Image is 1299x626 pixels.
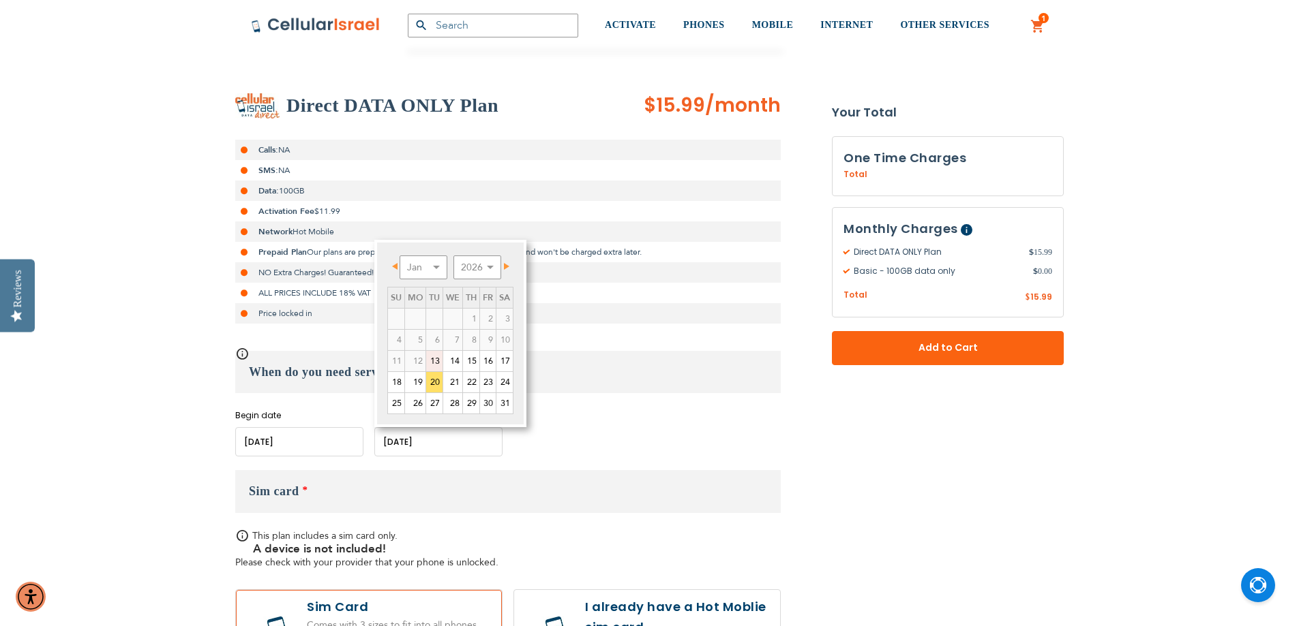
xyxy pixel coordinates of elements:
[235,140,781,160] li: NA
[235,160,781,181] li: NA
[443,393,462,413] a: 28
[820,20,873,30] span: INTERNET
[877,341,1019,355] span: Add to Cart
[843,148,1052,168] h3: One Time Charges
[235,93,280,119] img: Direct DATA Only
[253,541,386,557] b: A device is not included!
[463,393,479,413] a: 29
[1029,246,1052,258] span: 15.99
[235,351,781,393] h3: When do you need service?
[388,372,404,392] a: 18
[235,262,781,283] li: NO Extra Charges! Guaranteed!
[1033,265,1052,277] span: 0.00
[480,351,496,371] a: 16
[235,283,781,303] li: ALL PRICES INCLUDE 18% VAT
[307,247,642,257] span: Our plans are prepaid, so you pay at the start of the month and won't be charged extra later.
[496,372,513,392] a: 24
[12,270,24,307] div: Reviews
[258,144,278,155] strong: Calls:
[258,165,278,176] strong: SMS:
[463,372,479,392] a: 22
[392,263,398,270] span: Prev
[405,351,426,372] td: minimum 5 days rental Or minimum 4 months on Long term plans
[249,484,299,498] span: Sim card
[644,92,705,119] span: $15.99
[605,20,656,30] span: ACTIVATE
[388,393,404,413] a: 25
[388,351,404,371] span: 11
[683,20,725,30] span: PHONES
[495,257,512,275] a: Next
[900,20,989,30] span: OTHER SERVICES
[314,206,340,217] span: $11.99
[453,255,501,279] select: Select year
[843,168,867,181] span: Total
[405,372,425,392] a: 19
[426,351,443,371] a: 13
[504,263,509,270] span: Next
[235,409,363,422] label: Begin date
[286,92,498,119] h2: Direct DATA ONLY Plan
[405,393,425,413] a: 26
[258,226,293,237] strong: Network
[235,303,781,324] li: Price locked in
[408,14,578,37] input: Search
[496,393,513,413] a: 31
[843,246,1029,258] span: Direct DATA ONLY Plan
[235,181,781,201] li: 100GB
[293,226,334,237] span: Hot Mobile
[258,185,279,196] strong: Data:
[251,17,380,33] img: Cellular Israel Logo
[843,220,958,237] span: Monthly Charges
[443,372,462,392] a: 21
[843,265,1033,277] span: Basic - 100GB data only
[426,393,443,413] a: 27
[961,224,972,236] span: Help
[388,351,405,372] td: minimum 5 days rental Or minimum 4 months on Long term plans
[1029,246,1034,258] span: $
[463,351,479,371] a: 15
[235,427,363,456] input: MM/DD/YYYY
[426,372,443,392] a: 20
[1041,13,1046,24] span: 1
[1030,291,1052,302] span: 15.99
[374,427,503,456] input: MM/DD/YYYY
[705,92,781,119] span: /month
[443,351,462,371] a: 14
[235,529,498,569] span: This plan includes a sim card only. Please check with your provider that your phone is unlocked.
[389,257,406,275] a: Prev
[832,102,1064,123] strong: Your Total
[258,247,307,257] strong: Prepaid Plan
[400,255,447,279] select: Select month
[1033,265,1038,277] span: $
[752,20,794,30] span: MOBILE
[496,351,513,371] a: 17
[843,289,867,302] span: Total
[258,206,314,217] strong: Activation Fee
[16,582,46,612] div: Accessibility Menu
[1030,18,1045,35] a: 1
[832,331,1064,365] button: Add to Cart
[480,393,496,413] a: 30
[480,372,496,392] a: 23
[1025,292,1030,304] span: $
[405,351,425,371] span: 12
